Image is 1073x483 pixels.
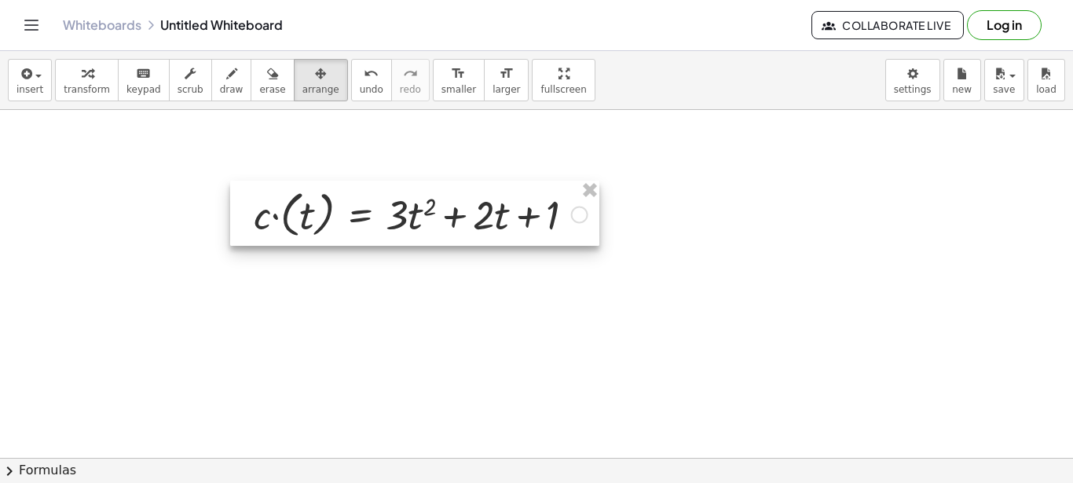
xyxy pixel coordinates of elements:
[211,59,252,101] button: draw
[400,84,421,95] span: redo
[178,84,203,95] span: scrub
[391,59,430,101] button: redoredo
[967,10,1042,40] button: Log in
[493,84,520,95] span: larger
[64,84,110,95] span: transform
[63,17,141,33] a: Whiteboards
[1027,59,1065,101] button: load
[8,59,52,101] button: insert
[499,64,514,83] i: format_size
[55,59,119,101] button: transform
[294,59,348,101] button: arrange
[441,84,476,95] span: smaller
[811,11,964,39] button: Collaborate Live
[984,59,1024,101] button: save
[403,64,418,83] i: redo
[220,84,244,95] span: draw
[251,59,294,101] button: erase
[364,64,379,83] i: undo
[433,59,485,101] button: format_sizesmaller
[1036,84,1057,95] span: load
[952,84,972,95] span: new
[126,84,161,95] span: keypad
[169,59,212,101] button: scrub
[351,59,392,101] button: undoundo
[894,84,932,95] span: settings
[540,84,586,95] span: fullscreen
[484,59,529,101] button: format_sizelarger
[259,84,285,95] span: erase
[360,84,383,95] span: undo
[118,59,170,101] button: keyboardkeypad
[16,84,43,95] span: insert
[136,64,151,83] i: keyboard
[885,59,940,101] button: settings
[825,18,950,32] span: Collaborate Live
[302,84,339,95] span: arrange
[943,59,981,101] button: new
[532,59,595,101] button: fullscreen
[19,13,44,38] button: Toggle navigation
[451,64,466,83] i: format_size
[993,84,1015,95] span: save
